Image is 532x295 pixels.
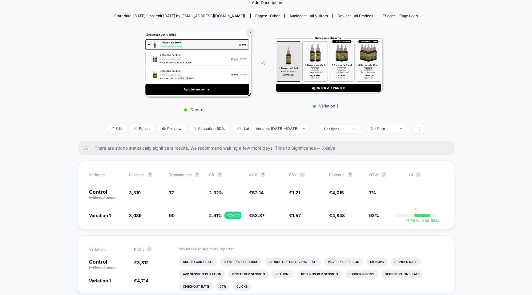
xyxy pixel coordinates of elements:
span: 69.58 % [419,218,439,223]
span: 1.21 [292,190,300,195]
span: OTW [369,172,403,177]
span: Start date: [DATE] (Last edit [DATE] by [EMAIL_ADDRESS][DOMAIN_NAME]) [114,14,245,18]
span: € [134,278,148,283]
span: € [329,213,345,218]
span: 7% [369,190,376,195]
p: Control [89,189,123,200]
img: edit [111,127,114,130]
span: AOV [249,172,257,177]
span: 4,848 [332,213,345,218]
button: ? [381,172,386,177]
li: Signups Rate [391,257,421,266]
span: Profit [134,247,144,252]
span: Sessions [129,172,144,177]
div: + 25.6 % [225,212,241,219]
div: Audience: [289,14,328,18]
span: Edit [106,124,127,133]
img: end [134,127,137,130]
img: end [303,128,305,129]
p: Control [140,107,248,112]
li: Subscriptions Rate [381,270,423,278]
span: There are still no statistically significant results. We recommend waiting a few more days . Time... [95,145,442,151]
li: Clicks [233,282,252,291]
span: € [249,213,264,218]
button: ? [195,172,199,177]
span: 1.57 [292,213,301,218]
p: Would like to see more reports? [179,247,443,251]
span: + [422,218,425,223]
span: | [313,124,319,133]
span: (without changes) [89,196,117,199]
span: 77 [169,190,174,195]
span: 90 [169,213,175,218]
span: 3,319 [129,190,141,195]
span: All Visitors [310,14,328,18]
button: ? [416,172,421,177]
li: Returns Per Session [297,270,342,278]
span: € [249,190,264,195]
span: all devices [354,14,373,18]
li: Subscriptions [345,270,378,278]
img: Control main [143,31,251,97]
li: Ctr [216,282,230,291]
span: PSV [289,172,297,177]
span: other [270,14,280,18]
button: ? [217,172,222,177]
span: (without changes) [89,265,117,269]
span: 52.14 [252,190,264,195]
li: Items Per Purchase [220,257,262,266]
button: ? [348,172,353,177]
span: Revenue [329,172,345,177]
p: Variation 1 [272,103,379,108]
span: Latest Version: [DATE] - [DATE] [233,124,310,133]
img: end [353,128,355,130]
span: € [329,190,344,195]
p: Control [89,259,128,270]
span: € [289,190,300,195]
div: No Filter [371,126,395,131]
span: Variation [89,172,123,177]
img: rebalance [194,127,196,130]
span: VS [260,60,265,66]
span: 53.87 [252,213,264,218]
button: ? [147,172,152,177]
span: 3,089 [129,213,142,218]
li: Pages Per Session [324,257,363,266]
span: Transactions [169,172,191,177]
span: --- [409,191,443,200]
div: Trigger: [383,14,418,18]
div: Pages: [255,14,280,18]
span: Variation 1 [89,278,111,283]
button: ? [260,172,265,177]
span: Page Load [399,14,418,18]
span: 3,812 [137,260,149,265]
span: Variation [89,247,123,252]
img: Variation 1 main [275,35,382,92]
button: ? [147,247,152,252]
span: 2.32 % [209,190,223,195]
img: calendar [237,127,241,130]
span: -7.03 % [405,218,419,223]
li: Profit Per Session [228,270,269,278]
span: Pause [130,124,154,133]
span: CR [209,172,214,177]
li: Signups [366,257,388,266]
img: end [400,128,402,129]
li: Add To Cart Rate [179,257,217,266]
span: € [289,213,301,218]
span: € [134,260,149,265]
span: 4,714 [137,278,148,283]
li: Returns [272,270,294,278]
div: sessions [324,127,349,131]
button: ? [300,172,305,177]
li: Avg Session Duration [179,270,225,278]
li: Checkout Rate [179,282,213,291]
p: | [415,212,416,217]
div: 2 [247,28,254,36]
p: 0% [412,208,418,212]
span: 2.91 % [209,213,222,218]
span: Allocation: 50% [189,124,230,133]
li: Product Details Views Rate [265,257,321,266]
span: 93% [369,213,379,218]
span: Variation 1 [89,213,111,218]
